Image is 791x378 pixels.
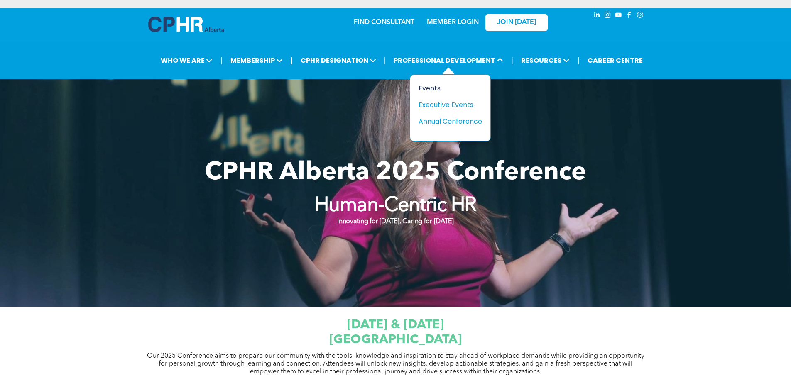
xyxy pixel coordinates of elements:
[585,53,645,68] a: CAREER CENTRE
[384,52,386,69] li: |
[298,53,379,68] span: CPHR DESIGNATION
[427,19,479,26] a: MEMBER LOGIN
[614,10,623,22] a: youtube
[419,100,476,110] div: Executive Events
[419,83,476,93] div: Events
[205,161,586,185] span: CPHR Alberta 2025 Conference
[578,52,580,69] li: |
[329,334,462,346] span: [GEOGRAPHIC_DATA]
[228,53,285,68] span: MEMBERSHIP
[291,52,293,69] li: |
[220,52,223,69] li: |
[636,10,645,22] a: Social network
[419,116,476,127] div: Annual Conference
[347,319,444,331] span: [DATE] & [DATE]
[337,218,453,225] strong: Innovating for [DATE], Caring for [DATE]
[354,19,414,26] a: FIND CONSULTANT
[603,10,612,22] a: instagram
[419,100,482,110] a: Executive Events
[511,52,513,69] li: |
[315,196,477,216] strong: Human-Centric HR
[148,17,224,32] img: A blue and white logo for cp alberta
[419,83,482,93] a: Events
[485,14,548,31] a: JOIN [DATE]
[593,10,602,22] a: linkedin
[497,19,536,27] span: JOIN [DATE]
[419,116,482,127] a: Annual Conference
[158,53,215,68] span: WHO WE ARE
[147,353,644,375] span: Our 2025 Conference aims to prepare our community with the tools, knowledge and inspiration to st...
[391,53,506,68] span: PROFESSIONAL DEVELOPMENT
[625,10,634,22] a: facebook
[519,53,572,68] span: RESOURCES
